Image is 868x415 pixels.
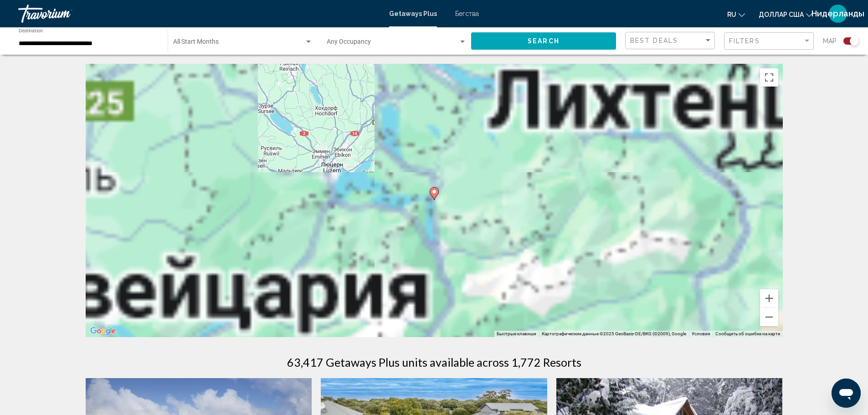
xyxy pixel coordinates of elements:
[724,32,814,51] button: Filter
[826,4,850,23] button: Меню пользователя
[630,37,678,44] span: Best Deals
[715,331,780,336] a: Сообщить об ошибке на карте
[727,8,745,21] button: Изменить язык
[471,32,616,49] button: Search
[389,10,437,17] a: Getaways Plus
[18,5,380,23] a: Травориум
[729,37,760,45] span: Filters
[760,289,778,307] button: Увеличить
[832,379,861,408] iframe: Кнопка запуска окна обмена сообщениями
[455,10,479,17] a: Бегства
[287,355,581,369] h1: 63,417 Getaways Plus units available across 1,772 Resorts
[823,35,837,47] span: Map
[692,331,710,336] a: Условия
[759,11,804,18] font: доллар США
[630,37,712,45] mat-select: Sort by
[760,68,778,87] button: Включить полноэкранный режим
[727,11,736,18] font: ru
[88,325,118,337] a: Открыть эту область в Google Картах (в новом окне)
[528,38,560,45] span: Search
[542,331,686,336] span: Картографические данные ©2025 GeoBasis-DE/BKG (©2009), Google
[759,8,812,21] button: Изменить валюту
[497,331,536,337] button: Быстрые клавиши
[760,308,778,326] button: Уменьшить
[812,9,864,18] font: Нидерланды
[88,325,118,337] img: Google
